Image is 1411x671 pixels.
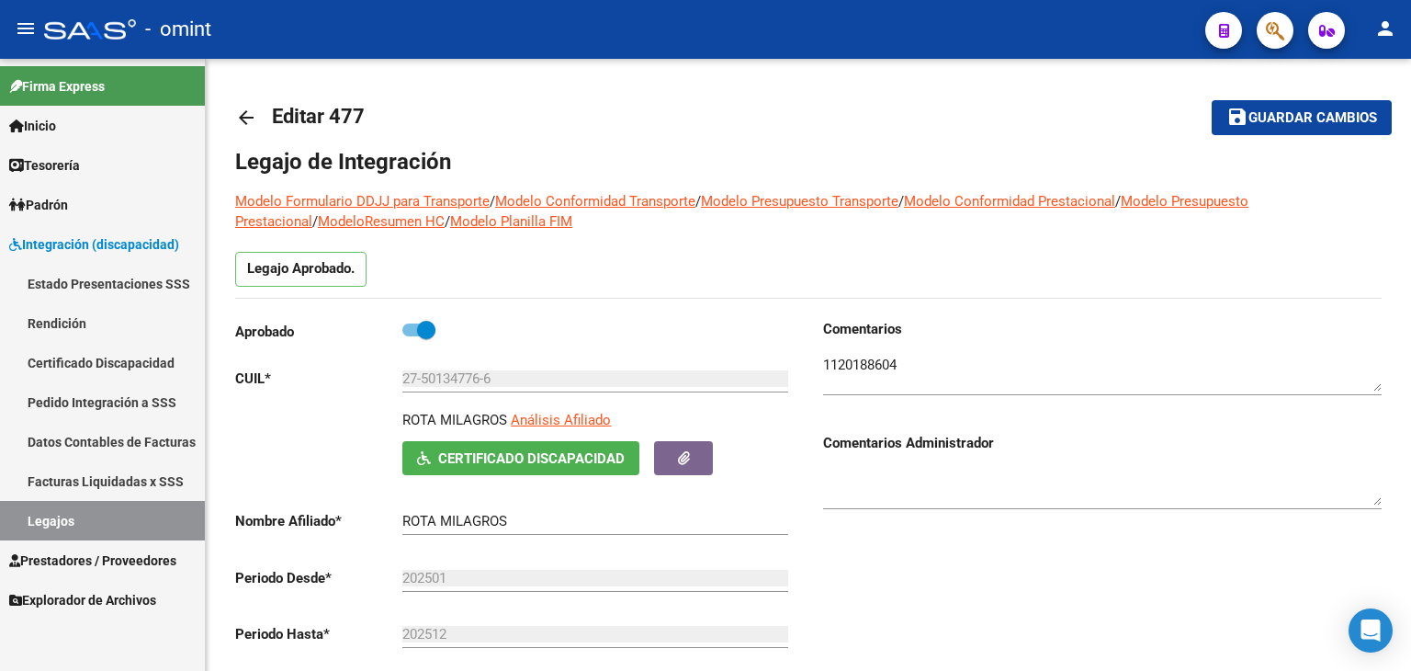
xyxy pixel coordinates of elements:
[9,116,56,136] span: Inicio
[1226,106,1248,128] mat-icon: save
[450,213,572,230] a: Modelo Planilla FIM
[9,155,80,176] span: Tesorería
[1374,17,1396,40] mat-icon: person
[235,252,367,287] p: Legajo Aprobado.
[235,568,402,588] p: Periodo Desde
[1212,100,1392,134] button: Guardar cambios
[9,234,179,255] span: Integración (discapacidad)
[235,147,1382,176] h1: Legajo de Integración
[9,195,68,215] span: Padrón
[272,105,365,128] span: Editar 477
[511,412,611,428] span: Análisis Afiliado
[318,213,445,230] a: ModeloResumen HC
[402,441,639,475] button: Certificado Discapacidad
[235,624,402,644] p: Periodo Hasta
[145,9,211,50] span: - omint
[235,511,402,531] p: Nombre Afiliado
[823,319,1382,339] h3: Comentarios
[235,369,402,389] p: CUIL
[235,193,490,210] a: Modelo Formulario DDJJ para Transporte
[823,433,1382,453] h3: Comentarios Administrador
[1349,608,1393,653] div: Open Intercom Messenger
[402,410,507,430] p: ROTA MILAGROS
[904,193,1115,210] a: Modelo Conformidad Prestacional
[9,590,156,610] span: Explorador de Archivos
[15,17,37,40] mat-icon: menu
[235,107,257,129] mat-icon: arrow_back
[495,193,695,210] a: Modelo Conformidad Transporte
[235,322,402,342] p: Aprobado
[438,450,625,467] span: Certificado Discapacidad
[9,76,105,97] span: Firma Express
[9,551,176,571] span: Prestadores / Proveedores
[701,193,898,210] a: Modelo Presupuesto Transporte
[1248,110,1377,127] span: Guardar cambios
